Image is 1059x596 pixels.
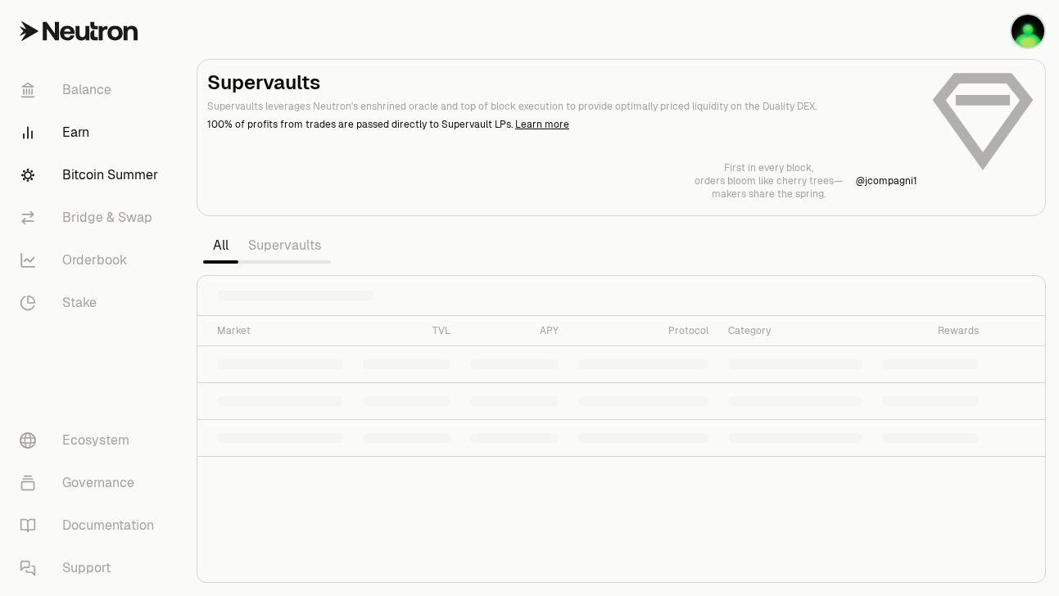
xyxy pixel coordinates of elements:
a: @jcompagni1 [856,174,917,187]
a: Stake [7,282,177,324]
p: @ jcompagni1 [856,174,917,187]
h2: Supervaults [207,70,917,96]
a: Orderbook [7,239,177,282]
img: Blue Ledger [1011,15,1044,47]
a: Bridge & Swap [7,196,177,239]
p: orders bloom like cherry trees— [695,174,843,187]
a: Supervaults [238,229,331,262]
p: makers share the spring. [695,187,843,201]
a: Bitcoin Summer [7,154,177,196]
a: First in every block,orders bloom like cherry trees—makers share the spring. [695,161,843,201]
a: Earn [7,111,177,154]
div: Market [217,324,343,337]
p: Supervaults leverages Neutron's enshrined oracle and top of block execution to provide optimally ... [207,99,917,114]
a: Ecosystem [7,419,177,462]
p: First in every block, [695,161,843,174]
div: Category [728,324,862,337]
p: 100% of profits from trades are passed directly to Supervault LPs. [207,117,917,132]
a: Governance [7,462,177,504]
div: Protocol [578,324,708,337]
div: Rewards [882,324,979,337]
a: All [203,229,238,262]
a: Documentation [7,504,177,547]
a: Balance [7,69,177,111]
div: APY [470,324,559,337]
a: Learn more [515,118,569,131]
div: TVL [363,324,450,337]
a: Support [7,547,177,589]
